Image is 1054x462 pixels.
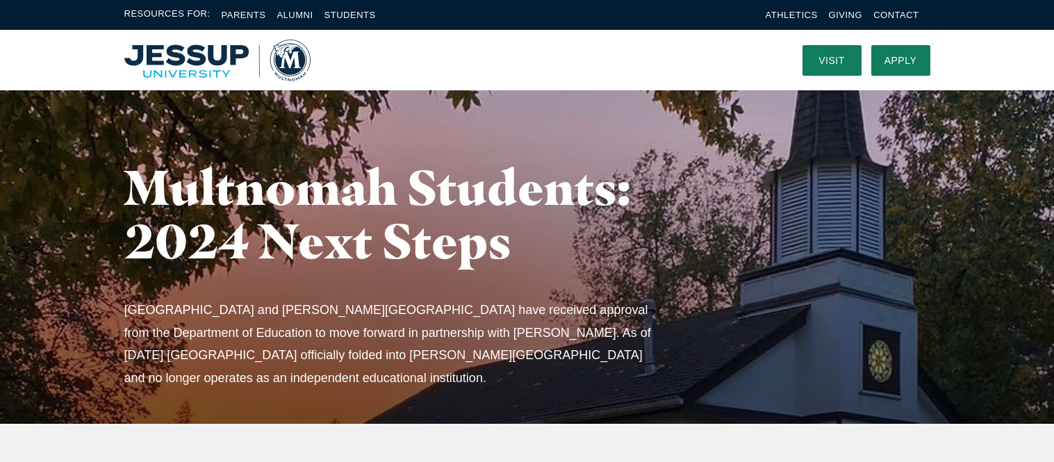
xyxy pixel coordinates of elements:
[124,40,311,81] img: Multnomah University Logo
[124,299,661,389] p: [GEOGRAPHIC_DATA] and [PERSON_NAME][GEOGRAPHIC_DATA] have received approval from the Department o...
[324,10,376,20] a: Students
[829,10,863,20] a: Giving
[124,160,687,267] h1: Multnomah Students: 2024 Next Steps
[124,7,211,23] span: Resources For:
[873,10,919,20] a: Contact
[766,10,818,20] a: Athletics
[222,10,266,20] a: Parents
[277,10,313,20] a: Alumni
[871,45,930,76] a: Apply
[802,45,862,76] a: Visit
[124,40,311,81] a: Home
